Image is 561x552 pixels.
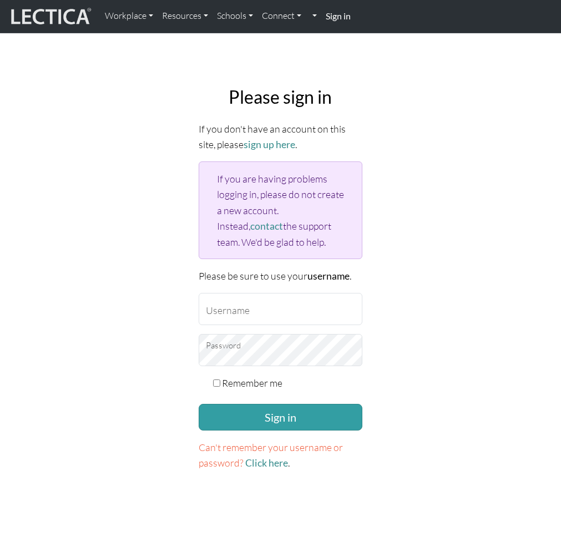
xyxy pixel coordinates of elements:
[199,439,363,471] p: .
[250,220,283,232] a: contact
[199,87,363,108] h2: Please sign in
[199,161,363,259] div: If you are having problems logging in, please do not create a new account. Instead, the support t...
[100,4,158,28] a: Workplace
[199,121,363,153] p: If you don't have an account on this site, please .
[213,4,257,28] a: Schools
[321,4,355,28] a: Sign in
[222,375,282,391] label: Remember me
[8,6,92,27] img: lecticalive
[257,4,306,28] a: Connect
[199,404,363,431] button: Sign in
[244,139,295,150] a: sign up here
[158,4,213,28] a: Resources
[307,270,350,282] strong: username
[199,268,363,284] p: Please be sure to use your .
[245,457,288,469] a: Click here
[199,293,363,325] input: Username
[326,11,351,21] strong: Sign in
[199,441,343,469] span: Can't remember your username or password?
